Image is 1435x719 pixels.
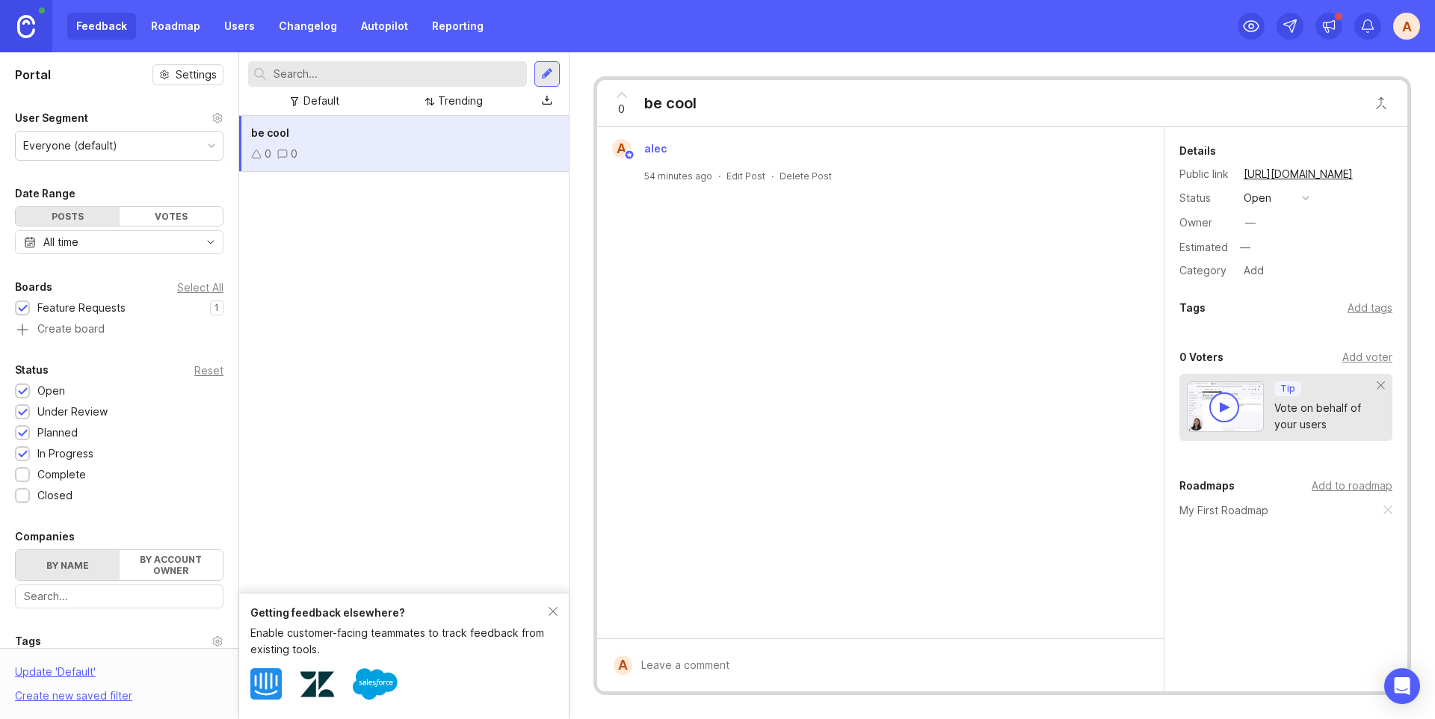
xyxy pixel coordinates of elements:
[623,149,635,161] img: member badge
[1187,381,1265,432] img: video-thumbnail-vote-d41b83416815613422e2ca741bf692cc.jpg
[614,655,632,675] div: a
[37,487,72,504] div: Closed
[300,667,334,701] img: Zendesk logo
[291,146,297,162] div: 0
[780,170,832,182] div: Delete Post
[37,425,78,441] div: Planned
[16,207,120,226] div: Posts
[1179,502,1268,519] a: My First Roadmap
[1232,261,1268,280] a: Add
[438,93,483,109] div: Trending
[142,13,209,40] a: Roadmap
[1179,215,1232,231] div: Owner
[1312,478,1392,494] div: Add to roadmap
[303,93,339,109] div: Default
[194,366,223,374] div: Reset
[199,236,223,248] svg: toggle icon
[16,550,120,580] label: By name
[15,324,223,337] a: Create board
[1179,166,1232,182] div: Public link
[1179,299,1206,317] div: Tags
[644,142,667,155] span: alec
[1239,164,1357,184] a: [URL][DOMAIN_NAME]
[215,13,264,40] a: Users
[120,207,223,226] div: Votes
[265,146,271,162] div: 0
[152,64,223,85] button: Settings
[176,67,217,82] span: Settings
[251,126,289,139] span: be cool
[274,66,521,82] input: Search...
[15,109,88,127] div: User Segment
[37,445,93,462] div: In Progress
[1274,400,1377,433] div: Vote on behalf of your users
[1179,477,1235,495] div: Roadmaps
[120,550,223,580] label: By account owner
[250,668,282,700] img: Intercom logo
[37,404,108,420] div: Under Review
[1179,262,1232,279] div: Category
[15,528,75,546] div: Companies
[1342,349,1392,365] div: Add voter
[1179,242,1228,253] div: Estimated
[1179,142,1216,160] div: Details
[17,15,35,38] img: Canny Home
[423,13,493,40] a: Reporting
[603,139,679,158] a: aalec
[644,170,712,182] a: 54 minutes ago
[15,278,52,296] div: Boards
[771,170,774,182] div: ·
[726,170,765,182] div: Edit Post
[215,302,219,314] p: 1
[37,300,126,316] div: Feature Requests
[270,13,346,40] a: Changelog
[1179,348,1223,366] div: 0 Voters
[177,283,223,291] div: Select All
[1245,215,1256,231] div: —
[1179,190,1232,206] div: Status
[1393,13,1420,40] button: a
[1239,261,1268,280] div: Add
[1280,383,1295,395] p: Tip
[1244,190,1271,206] div: open
[718,170,720,182] div: ·
[250,605,549,621] div: Getting feedback elsewhere?
[37,383,65,399] div: Open
[1366,88,1396,118] button: Close button
[37,466,86,483] div: Complete
[15,688,132,704] div: Create new saved filter
[15,361,49,379] div: Status
[618,101,625,117] span: 0
[1235,238,1255,257] div: —
[250,625,549,658] div: Enable customer-facing teammates to track feedback from existing tools.
[612,139,632,158] div: a
[15,185,75,203] div: Date Range
[644,93,697,114] div: be cool
[15,66,51,84] h1: Portal
[353,661,398,706] img: Salesforce logo
[1348,300,1392,316] div: Add tags
[239,116,569,172] a: be cool00
[24,588,215,605] input: Search...
[1384,668,1420,704] div: Open Intercom Messenger
[15,664,96,688] div: Update ' Default '
[352,13,417,40] a: Autopilot
[23,138,117,154] div: Everyone (default)
[15,632,41,650] div: Tags
[43,234,78,250] div: All time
